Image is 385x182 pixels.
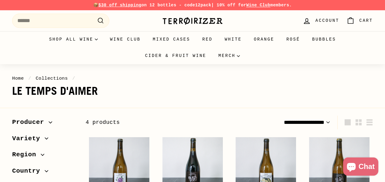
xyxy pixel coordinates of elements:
[12,76,24,81] a: Home
[36,76,68,81] a: Collections
[280,31,306,48] a: Rosé
[315,17,339,24] span: Account
[12,150,41,160] span: Region
[12,132,76,148] button: Variety
[147,31,196,48] a: Mixed Cases
[12,164,76,181] button: Country
[212,48,246,64] summary: Merch
[306,31,342,48] a: Bubbles
[43,31,104,48] summary: Shop all wine
[12,75,373,82] nav: breadcrumbs
[27,76,33,81] span: /
[86,118,229,127] div: 4 products
[341,157,380,177] inbox-online-store-chat: Shopify online store chat
[359,17,373,24] span: Cart
[12,116,76,132] button: Producer
[12,117,49,127] span: Producer
[248,31,280,48] a: Orange
[219,31,248,48] a: White
[104,31,147,48] a: Wine Club
[196,31,219,48] a: Red
[12,2,373,8] p: 📦 on 12 bottles - code | 10% off for members.
[246,3,271,8] a: Wine Club
[343,12,376,30] a: Cart
[195,3,211,8] strong: 12pack
[12,148,76,164] button: Region
[71,76,77,81] span: /
[299,12,343,30] a: Account
[12,166,45,176] span: Country
[98,3,141,8] span: $30 off shipping
[139,48,213,64] a: Cider & Fruit Wine
[12,134,45,144] span: Variety
[12,85,373,97] h1: Le Temps d'Aimer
